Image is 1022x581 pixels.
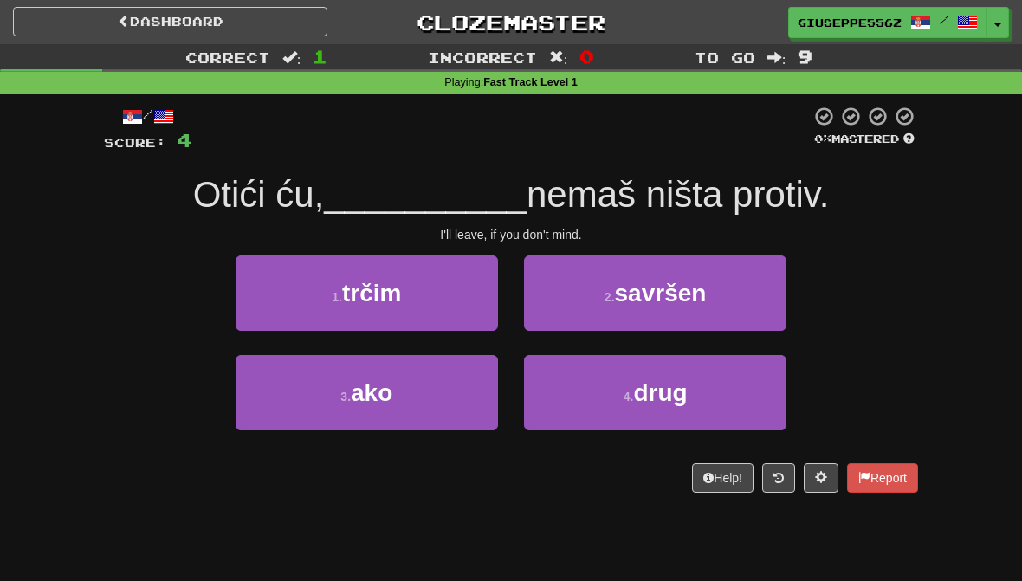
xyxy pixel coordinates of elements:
[814,132,831,145] span: 0 %
[104,106,191,127] div: /
[767,50,786,65] span: :
[236,255,498,331] button: 1.trčim
[13,7,327,36] a: Dashboard
[193,174,325,215] span: Otići ću,
[236,355,498,430] button: 3.ako
[695,48,755,66] span: To go
[342,280,401,307] span: trčim
[624,390,634,403] small: 4 .
[340,390,351,403] small: 3 .
[798,15,902,30] span: giuseppe556z
[332,290,342,304] small: 1 .
[524,255,786,331] button: 2.savršen
[788,7,987,38] a: giuseppe556z /
[847,463,918,493] button: Report
[811,132,918,147] div: Mastered
[353,7,668,37] a: Clozemaster
[605,290,615,304] small: 2 .
[282,50,301,65] span: :
[615,280,707,307] span: savršen
[185,48,270,66] span: Correct
[104,226,918,243] div: I'll leave, if you don't mind.
[579,46,594,67] span: 0
[104,135,166,150] span: Score:
[483,76,578,88] strong: Fast Track Level 1
[798,46,812,67] span: 9
[428,48,537,66] span: Incorrect
[762,463,795,493] button: Round history (alt+y)
[633,379,687,406] span: drug
[177,129,191,151] span: 4
[524,355,786,430] button: 4.drug
[527,174,829,215] span: nemaš ništa protiv.
[549,50,568,65] span: :
[313,46,327,67] span: 1
[351,379,392,406] span: ako
[324,174,527,215] span: __________
[940,14,948,26] span: /
[692,463,754,493] button: Help!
